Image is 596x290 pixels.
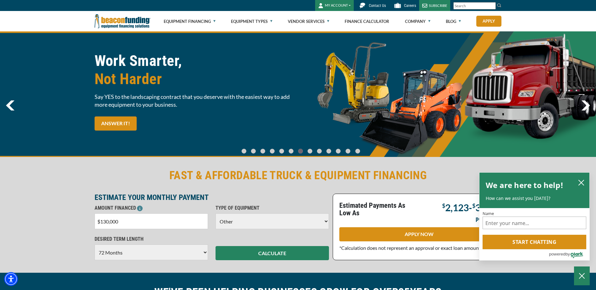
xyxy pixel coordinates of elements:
span: Not Harder [95,70,294,88]
a: next [581,100,590,110]
a: Equipment Types [231,11,272,31]
p: per month [476,215,499,223]
span: $ [472,202,475,209]
p: ESTIMATE YOUR MONTHLY PAYMENT [95,194,329,201]
img: Right Navigator [581,100,590,110]
a: Go To Slide 6 [297,148,304,154]
p: AMOUNT FINANCED [95,204,208,212]
a: Finance Calculator [345,11,389,31]
span: 2,123 [445,202,469,213]
p: Estimated Payments As Low As [339,202,415,217]
h2: We are here to help! [486,179,563,191]
input: $ [95,213,208,229]
button: close chatbox [576,178,586,187]
a: Go To Slide 0 [240,148,248,154]
a: Vendor Services [288,11,329,31]
a: ANSWER IT! [95,116,137,131]
input: Search [453,2,496,9]
span: 3,114 [475,202,499,213]
button: CALCULATE [216,246,329,260]
a: Clear search text [489,3,494,8]
a: Company [405,11,430,31]
p: - [442,202,499,212]
a: Go To Slide 7 [306,148,314,154]
div: Accessibility Menu [4,272,18,286]
span: by [566,250,570,258]
a: Powered by Olark [549,250,589,260]
a: previous [6,100,14,110]
span: *Calculation does not represent an approval or exact loan amount. [339,245,482,251]
a: APPLY NOW [339,227,499,241]
img: Beacon Funding Corporation logo [95,11,150,31]
p: TYPE OF EQUIPMENT [216,204,329,212]
h2: FAST & AFFORDABLE TRUCK & EQUIPMENT FINANCING [95,168,502,183]
h1: Work Smarter, [95,52,294,88]
a: Equipment Financing [164,11,216,31]
a: Go To Slide 9 [325,148,332,154]
a: Go To Slide 3 [268,148,276,154]
input: Name [483,217,586,229]
a: Go To Slide 10 [334,148,342,154]
p: How can we assist you [DATE]? [486,195,583,201]
div: olark chatbox [479,172,590,261]
a: Go To Slide 5 [287,148,295,154]
a: Go To Slide 1 [249,148,257,154]
button: Start chatting [483,235,586,249]
span: $ [442,202,445,209]
p: DESIRED TERM LENGTH [95,235,208,243]
span: Say YES to the landscaping contract that you deserve with the easiest way to add more equipment t... [95,93,294,109]
a: Go To Slide 11 [344,148,352,154]
span: Careers [404,3,416,8]
a: Go To Slide 4 [278,148,285,154]
a: Apply [476,16,501,27]
a: Go To Slide 8 [315,148,323,154]
a: Go To Slide 2 [259,148,266,154]
img: Search [497,3,502,8]
span: Contact Us [369,3,386,8]
a: Blog [446,11,461,31]
button: Close Chatbox [574,266,590,285]
label: Name [483,211,586,215]
img: Left Navigator [6,100,14,110]
a: Go To Slide 12 [354,148,362,154]
span: powered [549,250,565,258]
